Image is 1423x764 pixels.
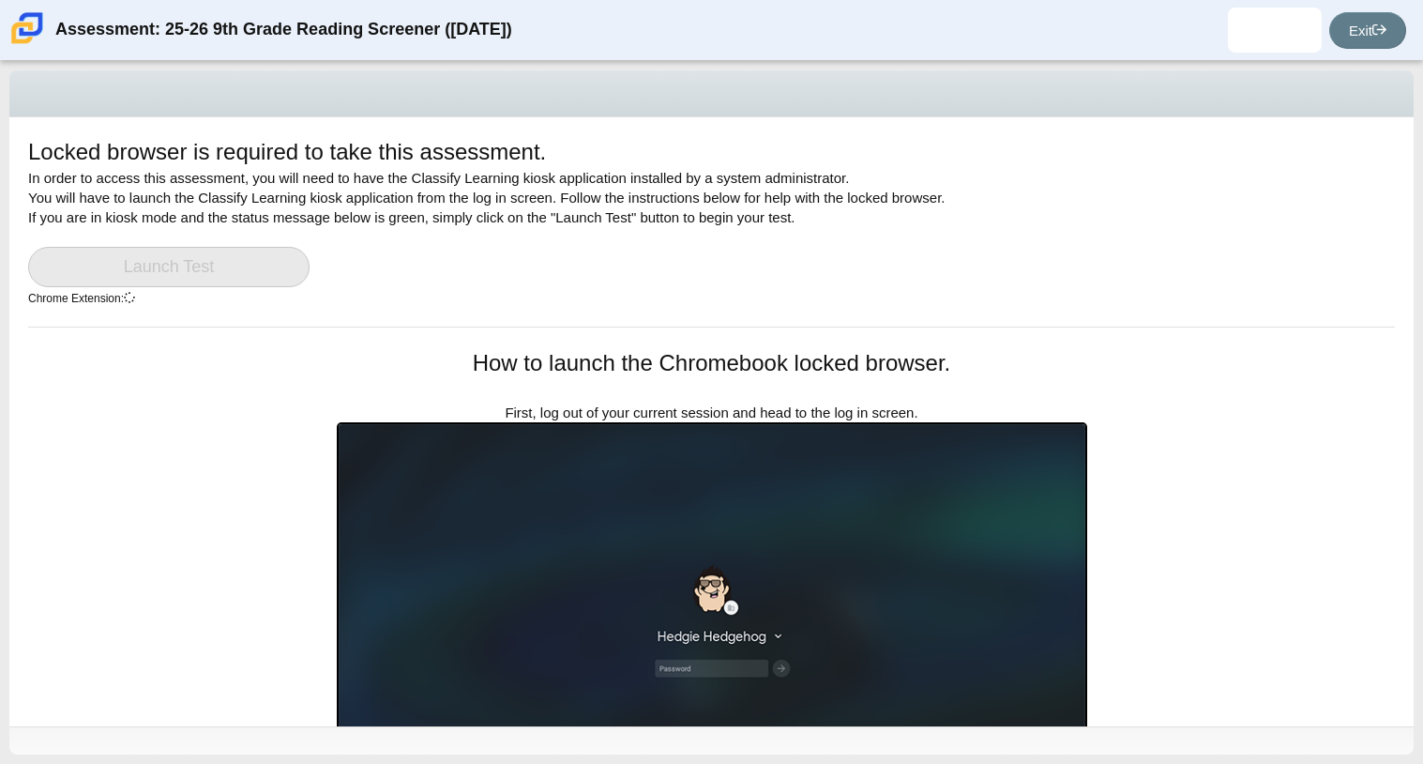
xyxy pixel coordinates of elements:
img: Carmen School of Science & Technology [8,8,47,48]
a: Carmen School of Science & Technology [8,35,47,51]
small: Chrome Extension: [28,292,135,305]
a: Exit [1329,12,1406,49]
h1: Locked browser is required to take this assessment. [28,136,546,168]
a: Launch Test [28,247,310,287]
div: In order to access this assessment, you will need to have the Classify Learning kiosk application... [28,136,1395,327]
div: Assessment: 25-26 9th Grade Reading Screener ([DATE]) [55,8,512,53]
img: corionna.dorsey.51FMJs [1260,15,1290,45]
h1: How to launch the Chromebook locked browser. [337,347,1087,379]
